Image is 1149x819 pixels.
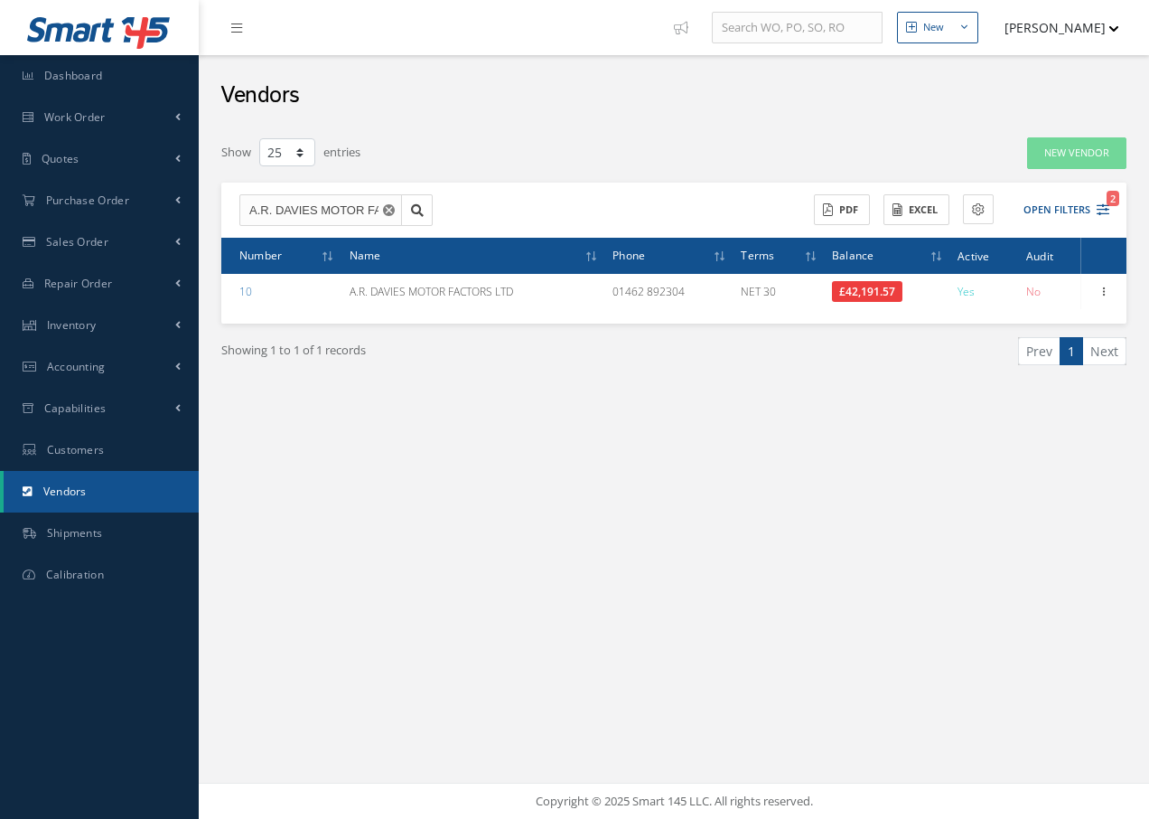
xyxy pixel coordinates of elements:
[957,247,989,264] span: Active
[883,194,949,226] button: Excel
[44,276,113,291] span: Repair Order
[44,400,107,416] span: Capabilities
[1027,137,1126,169] a: New Vendor
[1007,195,1109,225] button: Open Filters2
[923,20,944,35] div: New
[612,246,645,263] span: Phone
[741,246,774,263] span: Terms
[712,12,883,44] input: Search WO, PO, SO, RO
[4,471,199,513] a: Vendors
[1026,247,1053,264] span: Audit
[46,193,129,208] span: Purchase Order
[47,525,103,541] span: Shipments
[350,246,381,263] span: Name
[383,204,395,216] svg: Reset
[239,246,282,263] span: Number
[897,12,978,43] button: New
[987,10,1119,45] button: [PERSON_NAME]
[44,109,106,125] span: Work Order
[46,234,108,249] span: Sales Order
[1107,191,1119,206] span: 2
[323,136,360,162] label: entries
[239,284,252,299] a: 10
[814,194,870,226] button: PDF
[832,281,902,302] span: £42,191.57
[239,194,402,227] input: Search by Vendor Name
[733,274,825,309] td: NET 30
[1060,337,1083,365] a: 1
[1026,284,1041,299] span: No
[220,82,300,109] h2: Vendors
[208,337,674,380] div: Showing 1 to 1 of 1 records
[342,274,606,309] td: A.R. DAVIES MOTOR FACTORS LTD
[43,484,87,499] span: Vendors
[47,317,97,333] span: Inventory
[605,274,733,309] td: 01462 892304
[379,194,402,227] button: Reset
[217,793,1131,811] div: Copyright © 2025 Smart 145 LLC. All rights reserved.
[221,136,251,162] label: Show
[47,359,106,374] span: Accounting
[957,284,975,299] span: Yes
[42,151,79,166] span: Quotes
[46,567,104,582] span: Calibration
[832,246,873,263] span: Balance
[47,442,105,457] span: Customers
[44,68,103,83] span: Dashboard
